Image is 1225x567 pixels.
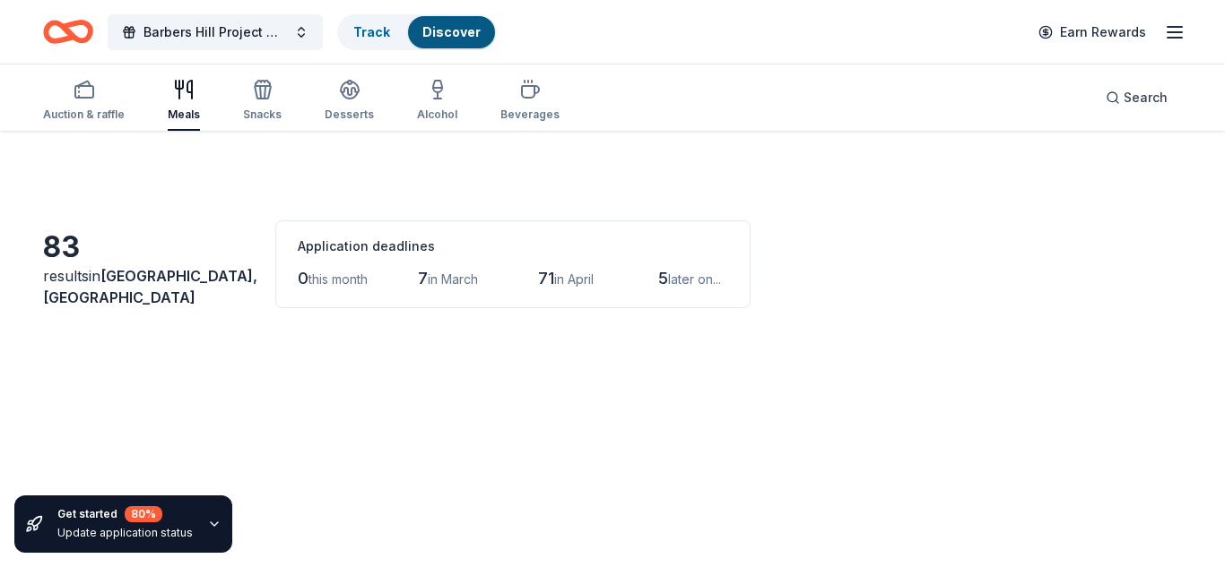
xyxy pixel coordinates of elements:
button: Barbers Hill Project Graduation [108,14,323,50]
button: TrackDiscover [337,14,497,50]
div: Meals [168,107,200,122]
span: in April [554,271,594,287]
span: 0 [298,269,308,288]
span: 7 [418,269,428,288]
div: Alcohol [417,107,457,122]
div: 83 [43,229,254,265]
div: Beverages [500,107,560,122]
div: Update application status [57,526,193,540]
span: Search [1124,87,1168,108]
span: [GEOGRAPHIC_DATA], [GEOGRAPHIC_DATA] [43,267,257,306]
span: in [43,267,257,306]
button: Alcohol [417,72,457,131]
span: Barbers Hill Project Graduation [143,21,287,43]
span: in March [428,271,478,287]
div: Get started [57,506,193,522]
span: this month [308,271,368,287]
span: 71 [538,269,554,288]
button: Beverages [500,72,560,131]
div: Desserts [325,107,374,122]
div: Application deadlines [298,236,728,257]
button: Search [1091,80,1182,116]
button: Desserts [325,72,374,131]
a: Track [353,24,390,39]
div: 80 % [125,506,162,522]
a: Home [43,11,93,53]
span: 5 [658,269,668,288]
div: Auction & raffle [43,107,125,122]
div: results [43,265,254,308]
a: Earn Rewards [1028,16,1157,48]
a: Discover [422,24,481,39]
button: Auction & raffle [43,72,125,131]
button: Snacks [243,72,282,131]
div: Snacks [243,107,282,122]
span: later on... [668,271,721,287]
button: Meals [168,72,200,131]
